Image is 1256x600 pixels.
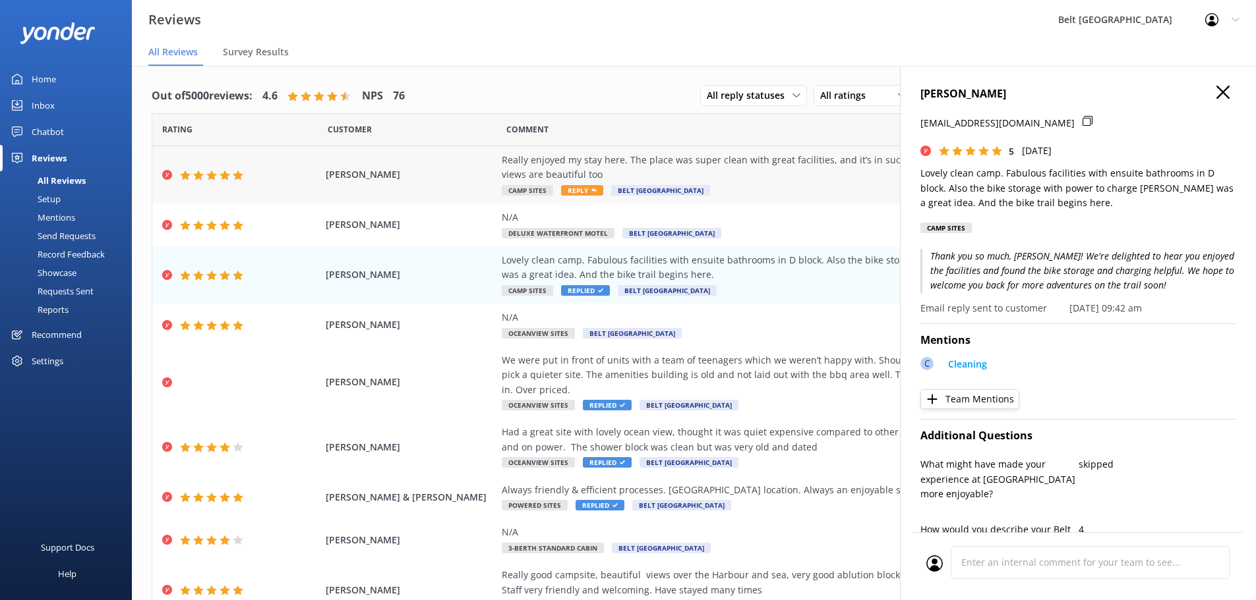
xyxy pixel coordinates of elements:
[618,285,717,296] span: Belt [GEOGRAPHIC_DATA]
[502,483,1102,497] div: Always friendly & efficient processes. [GEOGRAPHIC_DATA] location. Always an enjoyable stay
[148,45,198,59] span: All Reviews
[611,185,710,196] span: Belt [GEOGRAPHIC_DATA]
[502,425,1102,454] div: Had a great site with lovely ocean view, thought it was quiet expensive compared to other camps w...
[8,300,132,319] a: Reports
[20,22,96,44] img: yonder-white-logo.png
[32,92,55,119] div: Inbox
[942,357,987,375] a: Cleaning
[326,440,496,454] span: [PERSON_NAME]
[8,208,75,227] div: Mentions
[326,533,496,547] span: [PERSON_NAME]
[640,400,738,410] span: Belt [GEOGRAPHIC_DATA]
[502,310,1102,325] div: N/A
[502,185,553,196] span: Camp Sites
[1009,145,1014,157] span: 5
[58,560,76,587] div: Help
[707,88,792,103] span: All reply statuses
[612,543,711,553] span: Belt [GEOGRAPHIC_DATA]
[622,228,721,238] span: Belt [GEOGRAPHIC_DATA]
[948,357,987,371] p: Cleaning
[502,228,614,238] span: Deluxe Waterfront Motel
[262,88,278,105] h4: 4.6
[8,282,132,300] a: Requests Sent
[152,88,253,105] h4: Out of 5000 reviews:
[32,119,64,145] div: Chatbot
[583,457,632,468] span: Replied
[502,285,553,296] span: Camp Sites
[583,328,682,339] span: Belt [GEOGRAPHIC_DATA]
[8,171,132,190] a: All Reviews
[162,123,193,136] span: Date
[820,88,874,103] span: All ratings
[8,171,86,190] div: All Reviews
[920,116,1075,130] p: [EMAIL_ADDRESS][DOMAIN_NAME]
[502,457,575,468] span: Oceanview Sites
[8,245,105,263] div: Record Feedback
[223,45,289,59] span: Survey Results
[502,500,568,510] span: Powered Sites
[8,263,76,282] div: Showcase
[328,123,372,136] span: Date
[502,210,1102,225] div: N/A
[561,185,603,196] span: Reply
[502,525,1102,539] div: N/A
[326,317,496,332] span: [PERSON_NAME]
[41,534,94,560] div: Support Docs
[8,263,132,282] a: Showcase
[502,253,1102,283] div: Lovely clean camp. Fabulous facilities with ensuite bathrooms in D block. Also the bike storage w...
[502,400,575,410] span: Oceanview Sites
[32,321,82,348] div: Recommend
[8,208,132,227] a: Mentions
[326,167,496,182] span: [PERSON_NAME]
[920,357,934,370] div: C
[326,217,496,232] span: [PERSON_NAME]
[506,123,549,136] span: Question
[1216,86,1230,100] button: Close
[326,375,496,389] span: [PERSON_NAME]
[32,66,56,92] div: Home
[502,543,604,553] span: 3-Berth Standard Cabin
[926,555,943,572] img: user_profile.svg
[920,332,1236,349] h4: Mentions
[583,400,632,410] span: Replied
[32,145,67,171] div: Reviews
[1069,301,1142,315] p: [DATE] 09:42 am
[32,348,63,374] div: Settings
[502,353,1102,397] div: We were put in front of units with a team of teenagers which we weren’t happy with. Should have b...
[8,227,132,245] a: Send Requests
[920,427,1236,445] h4: Additional Questions
[920,301,1047,315] p: Email reply sent to customer
[920,249,1236,293] p: Thank you so much, [PERSON_NAME]! We're delighted to hear you enjoyed the facilities and found th...
[393,88,405,105] h4: 76
[920,166,1236,210] p: Lovely clean camp. Fabulous facilities with ensuite bathrooms in D block. Also the bike storage w...
[1079,522,1237,537] p: 4
[326,583,496,597] span: [PERSON_NAME]
[920,522,1079,566] p: How would you describe your Belt [GEOGRAPHIC_DATA] experience in terms of value for money?
[502,568,1102,597] div: Really good campsite, beautiful views over the Harbour and sea, very good ablution blocks, nice a...
[8,245,132,263] a: Record Feedback
[920,457,1079,501] p: What might have made your experience at [GEOGRAPHIC_DATA] more enjoyable?
[502,153,1102,182] div: Really enjoyed my stay here. The place was super clean with great facilities, and it’s in such a ...
[576,500,624,510] span: Replied
[8,190,61,208] div: Setup
[502,328,575,339] span: Oceanview Sites
[326,267,496,282] span: [PERSON_NAME]
[561,285,610,296] span: Replied
[326,490,496,505] span: [PERSON_NAME] & [PERSON_NAME]
[1079,457,1237,472] p: skipped
[1022,144,1052,158] p: [DATE]
[362,88,383,105] h4: NPS
[632,500,731,510] span: Belt [GEOGRAPHIC_DATA]
[920,389,1019,409] button: Team Mentions
[8,227,96,245] div: Send Requests
[920,223,972,233] div: Camp Sites
[920,86,1236,103] h4: [PERSON_NAME]
[8,190,132,208] a: Setup
[640,457,738,468] span: Belt [GEOGRAPHIC_DATA]
[148,9,201,30] h3: Reviews
[8,282,94,300] div: Requests Sent
[8,300,69,319] div: Reports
